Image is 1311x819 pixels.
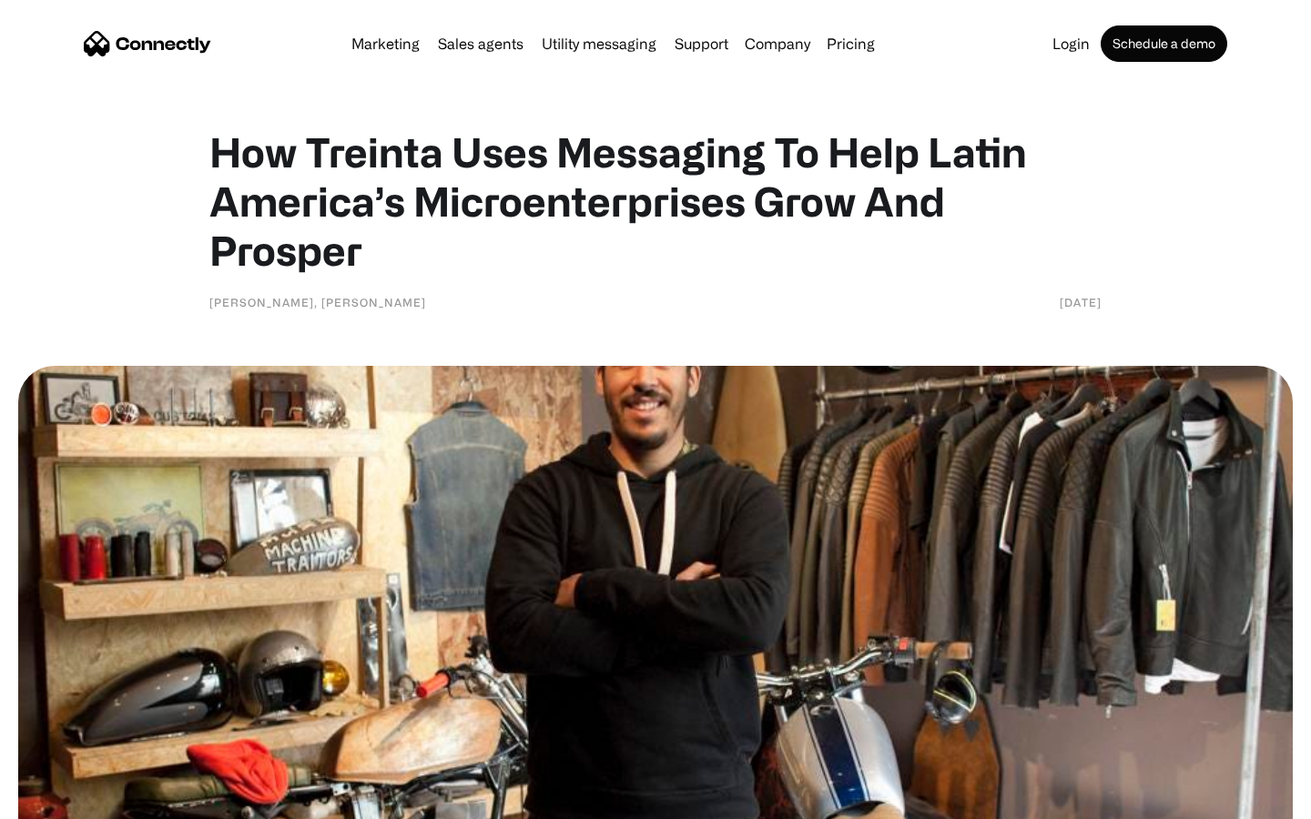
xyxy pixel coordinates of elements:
div: [DATE] [1060,293,1102,311]
a: Support [667,36,736,51]
h1: How Treinta Uses Messaging To Help Latin America’s Microenterprises Grow And Prosper [209,127,1102,275]
a: Pricing [819,36,882,51]
a: Sales agents [431,36,531,51]
a: Schedule a demo [1101,25,1227,62]
a: Utility messaging [534,36,664,51]
ul: Language list [36,787,109,813]
a: Marketing [344,36,427,51]
aside: Language selected: English [18,787,109,813]
div: Company [745,31,810,56]
a: Login [1045,36,1097,51]
div: [PERSON_NAME], [PERSON_NAME] [209,293,426,311]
